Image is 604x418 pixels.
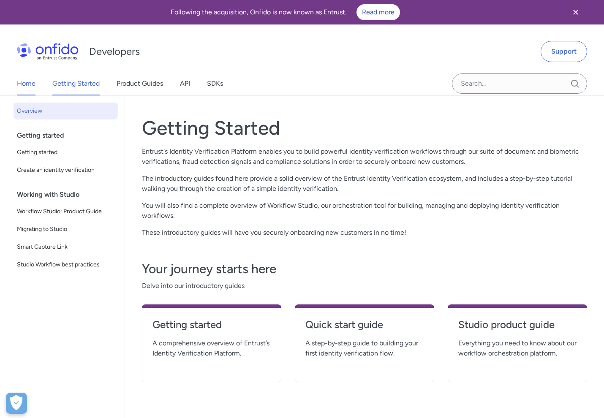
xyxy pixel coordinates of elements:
[142,174,587,194] p: The introductory guides found here provide a solid overview of the Entrust Identity Verification ...
[305,318,424,338] a: Quick start guide
[152,318,271,331] h4: Getting started
[560,2,591,23] button: Close banner
[14,162,118,179] a: Create an identity verification
[142,228,587,238] p: These introductory guides will have you securely onboarding new customers in no time!
[14,221,118,238] a: Migrating to Studio
[207,72,223,95] a: SDKs
[17,186,121,203] div: Working with Studio
[142,147,587,167] p: Entrust's Identity Verification Platform enables you to build powerful identity verification work...
[14,103,118,119] a: Overview
[17,43,79,60] img: Onfido Logo
[17,260,114,270] span: Studio Workflow best practices
[14,144,118,161] a: Getting started
[17,72,35,95] a: Home
[14,256,118,273] a: Studio Workflow best practices
[142,281,587,291] span: Delve into our introductory guides
[117,72,163,95] a: Product Guides
[17,242,114,252] span: Smart Capture Link
[17,106,114,116] span: Overview
[458,318,577,338] a: Studio product guide
[152,338,271,358] span: A comprehensive overview of Entrust’s Identity Verification Platform.
[305,338,424,358] span: A step-by-step guide to building your first identity verification flow.
[356,4,400,20] a: Read more
[17,165,114,175] span: Create an identity verification
[571,7,581,17] svg: Close banner
[14,239,118,255] a: Smart Capture Link
[452,73,587,94] input: Onfido search input field
[89,45,140,58] h1: Developers
[10,4,560,20] div: Following the acquisition, Onfido is now known as Entrust.
[305,318,424,331] h4: Quick start guide
[142,261,587,277] h3: Your journey starts here
[17,224,114,234] span: Migrating to Studio
[17,147,114,157] span: Getting started
[14,203,118,220] a: Workflow Studio: Product Guide
[6,393,27,414] div: Cookie Preferences
[142,201,587,221] p: You will also find a complete overview of Workflow Studio, our orchestration tool for building, m...
[152,318,271,338] a: Getting started
[52,72,100,95] a: Getting Started
[142,116,587,140] h1: Getting Started
[17,206,114,217] span: Workflow Studio: Product Guide
[458,318,577,331] h4: Studio product guide
[541,41,587,62] a: Support
[180,72,190,95] a: API
[458,338,577,358] span: Everything you need to know about our workflow orchestration platform.
[6,393,27,414] button: Open Preferences
[17,127,121,144] div: Getting started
